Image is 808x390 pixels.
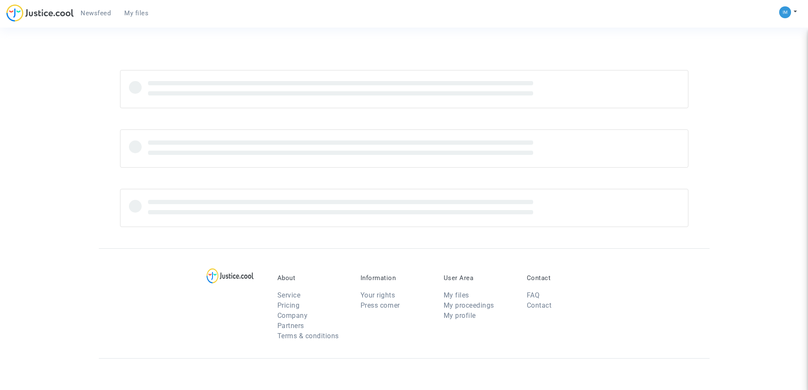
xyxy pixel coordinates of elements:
p: Contact [527,274,597,282]
img: logo-lg.svg [207,268,254,283]
a: Company [277,311,308,320]
a: Press corner [361,301,400,309]
a: My files [444,291,469,299]
span: My files [124,9,148,17]
p: Information [361,274,431,282]
p: User Area [444,274,514,282]
img: a105443982b9e25553e3eed4c9f672e7 [779,6,791,18]
a: Service [277,291,301,299]
a: Terms & conditions [277,332,339,340]
a: Newsfeed [74,7,117,20]
a: Contact [527,301,552,309]
img: jc-logo.svg [6,4,74,22]
a: My files [117,7,155,20]
a: Your rights [361,291,395,299]
a: FAQ [527,291,540,299]
span: Newsfeed [81,9,111,17]
a: Pricing [277,301,300,309]
a: My profile [444,311,476,320]
a: My proceedings [444,301,494,309]
p: About [277,274,348,282]
a: Partners [277,322,304,330]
